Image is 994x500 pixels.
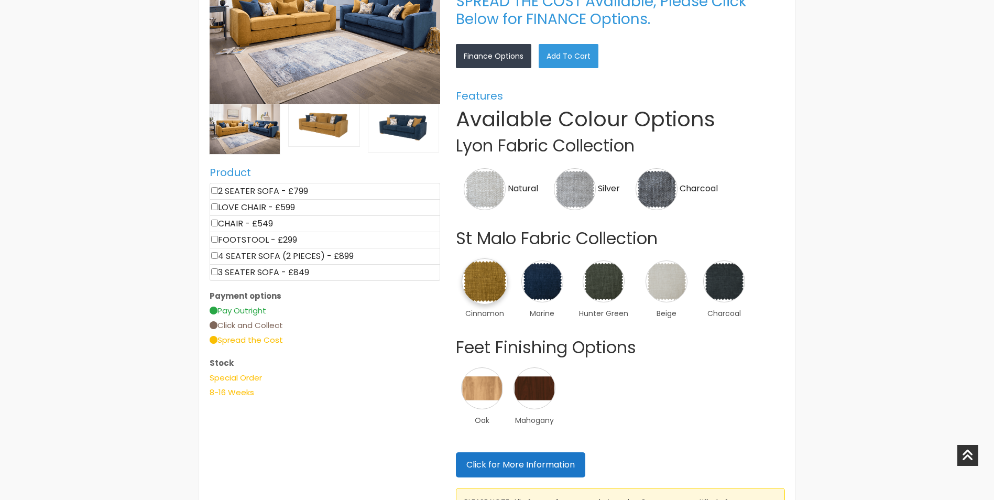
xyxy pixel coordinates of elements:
[646,308,687,319] span: Beige
[646,260,687,302] img: Beige
[461,415,503,426] span: Oak
[210,166,440,179] h5: Product
[464,168,506,210] img: Natural
[210,305,266,316] span: Pay Outright
[210,264,440,281] li: 3 SEATER SOFA - £849
[210,199,440,216] li: LOVE CHAIR - £599
[464,168,538,210] div: Natural
[554,168,596,210] img: Silver
[461,367,503,409] img: Oak
[521,308,563,319] span: Marine
[539,44,598,68] a: Add to Cart
[456,452,585,477] a: Click for More Information
[368,104,439,152] img: The Oscar Collection
[210,290,281,301] b: Payment options
[210,232,440,248] li: FOOTSTOOL - £299
[210,248,440,265] li: 4 SEATER SOFA (2 PIECES) - £899
[636,168,718,210] div: Charcoal
[514,415,555,426] span: Mahogany
[514,367,555,409] img: Mahogany
[456,338,785,357] h2: Feet Finishing Options
[703,308,745,319] span: Charcoal
[210,320,283,331] span: Click and Collect
[462,258,508,305] img: Cinnamon
[554,168,620,210] div: Silver
[583,260,625,302] img: Hunter Green
[636,168,678,210] img: Charcoal
[289,104,359,147] img: The Oscar Collection
[456,90,785,102] h5: Features
[210,334,283,345] span: Spread the Cost
[456,106,785,132] h1: Available Colour Options
[456,44,531,68] a: Finance Options
[579,308,628,319] span: Hunter Green
[456,229,785,248] h2: St Malo Fabric Collection
[456,136,785,156] h2: Lyon Fabric Collection
[521,260,563,302] img: Marine
[210,183,440,200] li: 2 SEATER SOFA - £799
[464,308,506,319] span: Cinnamon
[210,357,234,368] b: Stock
[210,372,262,398] span: Special Order 8-16 Weeks
[210,215,440,232] li: CHAIR - £549
[703,260,745,302] img: charcoal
